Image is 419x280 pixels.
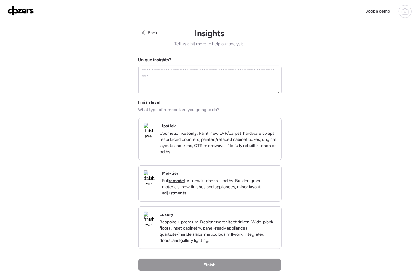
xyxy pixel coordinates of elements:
[365,9,390,14] span: Book a demo
[204,262,215,268] span: Finish
[148,30,158,36] span: Back
[7,6,34,16] img: Logo
[138,107,219,113] span: What type of remodel are you going to do?
[169,178,185,183] strong: remodel
[144,212,155,228] img: finish level
[162,178,276,196] p: Full . All new kitchens + baths. Builder-grade materials, new finishes and appliances, minor layo...
[160,212,173,218] h2: Luxury
[160,123,176,129] h2: Lipstick
[195,28,224,38] h1: Insights
[160,130,276,155] p: Cosmetic fixes : Paint, new LVP/carpet, hardware swaps, resurfaced counters, painted/refaced cabi...
[174,41,245,47] span: Tell us a bit more to help our analysis.
[188,131,197,136] strong: only
[138,99,160,106] span: Finish level
[144,170,157,186] img: finish level
[138,57,172,62] label: Unique insights?
[160,219,276,244] p: Bespoke + premium. Designer/architect driven. Wide-plank floors, inset cabinetry, panel-ready app...
[162,170,178,177] h2: Mid-tier
[144,123,155,139] img: finish level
